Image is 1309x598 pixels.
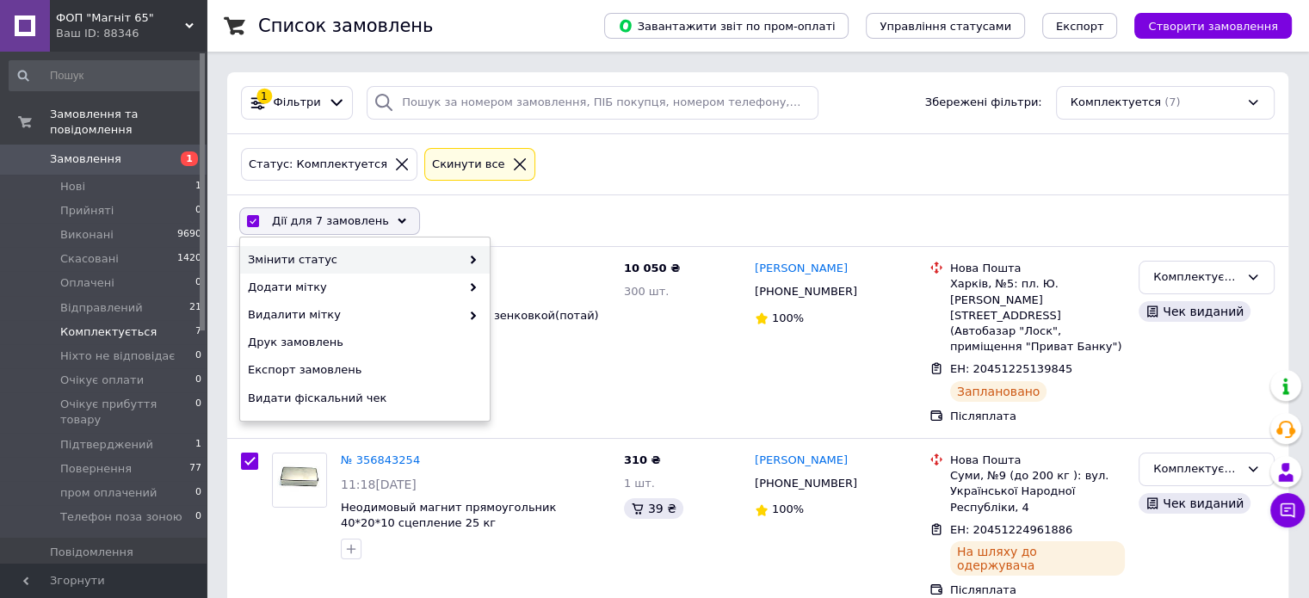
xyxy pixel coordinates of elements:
[245,156,391,174] div: Статус: Комплектуется
[755,453,848,469] a: [PERSON_NAME]
[950,409,1125,424] div: Післяплата
[950,453,1125,468] div: Нова Пошта
[195,275,201,291] span: 0
[950,276,1125,354] div: Харків, №5: пл. Ю. [PERSON_NAME][STREET_ADDRESS] (Автобазар "Лоск", приміщення "Приват Банку")
[1134,13,1292,39] button: Створити замовлення
[772,502,804,515] span: 100%
[429,156,509,174] div: Cкинути все
[1164,96,1180,108] span: (7)
[772,311,804,324] span: 100%
[624,477,655,490] span: 1 шт.
[341,501,556,530] a: Неодимовый магнит прямоугольник 40*20*10 сцепление 25 кг
[624,453,661,466] span: 310 ₴
[341,453,420,466] a: № 356843254
[50,107,207,138] span: Замовлення та повідомлення
[195,179,201,194] span: 1
[248,335,478,350] span: Друк замовлень
[248,362,478,378] span: Експорт замовлень
[950,381,1047,402] div: Заплановано
[60,437,153,453] span: Підтверджений
[618,18,835,34] span: Завантажити звіт по пром-оплаті
[60,227,114,243] span: Виконані
[1071,95,1161,111] span: Комплектуется
[60,348,175,364] span: Ніхто не відповідає
[272,213,389,229] span: Дії для 7 замовлень
[181,151,198,166] span: 1
[1153,460,1239,478] div: Комплектується
[624,498,683,519] div: 39 ₴
[950,541,1125,576] div: На шляху до одержувача
[195,373,201,388] span: 0
[60,300,143,316] span: Відправлений
[880,20,1011,33] span: Управління статусами
[1153,268,1239,287] div: Комплектується
[1139,493,1250,514] div: Чек виданий
[50,151,121,167] span: Замовлення
[950,261,1125,276] div: Нова Пошта
[1042,13,1118,39] button: Експорт
[248,252,460,268] span: Змінити статус
[177,227,201,243] span: 9690
[177,251,201,267] span: 1420
[256,89,272,104] div: 1
[925,95,1042,111] span: Збережені фільтри:
[755,261,848,277] a: [PERSON_NAME]
[272,453,327,508] a: Фото товару
[195,509,201,525] span: 0
[1139,301,1250,322] div: Чек виданий
[60,397,195,428] span: Очікує прибуття товару
[755,285,857,298] span: [PHONE_NUMBER]
[274,95,321,111] span: Фільтри
[60,509,182,525] span: Телефон поза зоною
[60,324,157,340] span: Комплектується
[189,461,201,477] span: 77
[195,397,201,428] span: 0
[195,324,201,340] span: 7
[367,86,818,120] input: Пошук за номером замовлення, ПІБ покупця, номером телефону, Email, номером накладної
[950,583,1125,598] div: Післяплата
[1270,493,1305,527] button: Чат з покупцем
[248,307,460,323] span: Видалити мітку
[60,373,144,388] span: Очікує оплати
[950,523,1072,536] span: ЕН: 20451224961886
[604,13,849,39] button: Завантажити звіт по пром-оплаті
[1117,19,1292,32] a: Створити замовлення
[273,453,326,507] img: Фото товару
[258,15,433,36] h1: Список замовлень
[50,545,133,560] span: Повідомлення
[60,485,157,501] span: пром оплачений
[9,60,203,91] input: Пошук
[189,300,201,316] span: 21
[195,348,201,364] span: 0
[195,437,201,453] span: 1
[248,391,478,406] span: Видати фіскальний чек
[341,478,417,491] span: 11:18[DATE]
[195,203,201,219] span: 0
[755,477,857,490] span: [PHONE_NUMBER]
[60,251,119,267] span: Скасовані
[950,468,1125,515] div: Суми, №9 (до 200 кг ): вул. Української Народної Республіки, 4
[248,280,460,295] span: Додати мітку
[624,262,680,274] span: 10 050 ₴
[56,26,207,41] div: Ваш ID: 88346
[60,179,85,194] span: Нові
[60,203,114,219] span: Прийняті
[950,362,1072,375] span: ЕН: 20451225139845
[624,285,670,298] span: 300 шт.
[60,275,114,291] span: Оплачені
[56,10,185,26] span: ФОП "Магніт 65"
[1056,20,1104,33] span: Експорт
[866,13,1025,39] button: Управління статусами
[195,485,201,501] span: 0
[60,461,132,477] span: Повернення
[1148,20,1278,33] span: Створити замовлення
